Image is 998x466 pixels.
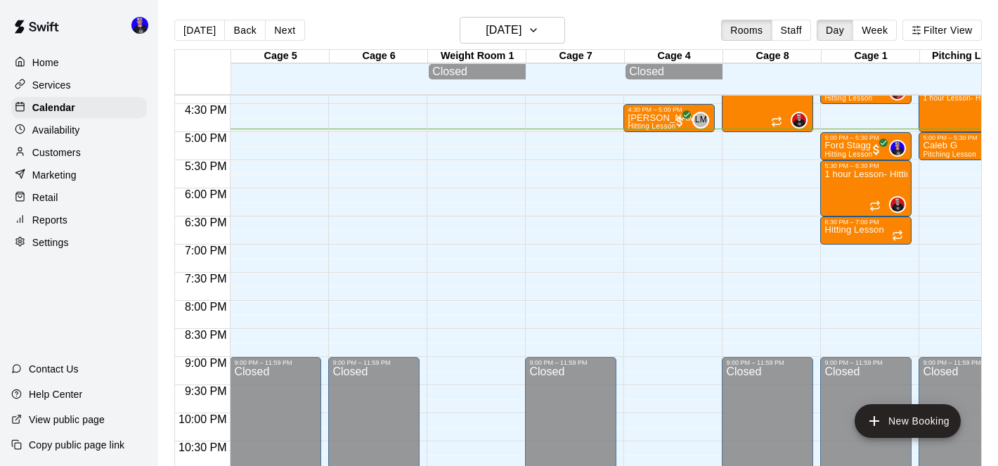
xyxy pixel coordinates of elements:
[265,20,304,41] button: Next
[181,216,231,228] span: 6:30 PM
[181,357,231,369] span: 9:00 PM
[695,113,707,127] span: LM
[11,209,147,231] a: Reports
[224,20,266,41] button: Back
[32,56,59,70] p: Home
[895,140,906,157] span: Tyler LeClair
[181,160,231,172] span: 5:30 PM
[529,359,612,366] div: 9:00 PM – 11:59 PM
[175,441,230,453] span: 10:30 PM
[692,112,709,129] div: Lauren Murphy
[32,101,75,115] p: Calendar
[772,20,812,41] button: Staff
[32,123,80,137] p: Availability
[32,168,77,182] p: Marketing
[332,359,415,366] div: 9:00 PM – 11:59 PM
[895,196,906,213] span: Nick Evans
[11,164,147,186] a: Marketing
[181,273,231,285] span: 7:30 PM
[889,140,906,157] div: Tyler LeClair
[628,122,675,130] span: Hitting Lesson
[11,97,147,118] a: Calendar
[889,196,906,213] div: Nick Evans
[923,150,976,158] span: Pitching Lesson
[890,141,905,155] img: Tyler LeClair
[32,235,69,250] p: Settings
[628,106,711,113] div: 4:30 PM – 5:00 PM
[824,219,907,226] div: 6:30 PM – 7:00 PM
[629,65,719,78] div: Closed
[29,362,79,376] p: Contact Us
[181,245,231,257] span: 7:00 PM
[11,75,147,96] a: Services
[29,438,124,452] p: Copy public page link
[32,213,67,227] p: Reports
[673,115,687,129] span: All customers have paid
[726,359,809,366] div: 9:00 PM – 11:59 PM
[11,142,147,163] a: Customers
[32,78,71,92] p: Services
[175,413,230,425] span: 10:00 PM
[11,52,147,73] a: Home
[526,50,625,63] div: Cage 7
[902,20,981,41] button: Filter View
[820,216,912,245] div: 6:30 PM – 7:00 PM: Hitting Lesson
[820,132,912,160] div: 5:00 PM – 5:30 PM: Ford Stagg
[181,385,231,397] span: 9:30 PM
[234,359,317,366] div: 9:00 PM – 11:59 PM
[11,232,147,253] a: Settings
[181,329,231,341] span: 8:30 PM
[721,20,772,41] button: Rooms
[29,413,105,427] p: View public page
[890,198,905,212] img: Nick Evans
[11,119,147,141] a: Availability
[129,11,158,39] div: Tyler LeClair
[791,112,808,129] div: Nick Evans
[32,190,58,205] p: Retail
[432,65,522,78] div: Closed
[623,104,715,132] div: 4:30 PM – 5:00 PM: Caroline Kingry
[824,134,907,141] div: 5:00 PM – 5:30 PM
[428,50,526,63] div: Weight Room 1
[824,94,872,102] span: Hitting Lesson
[174,20,225,41] button: [DATE]
[853,20,897,41] button: Week
[771,116,782,127] span: Recurring event
[869,200,881,212] span: Recurring event
[181,104,231,116] span: 4:30 PM
[892,230,903,241] span: Recurring event
[131,17,148,34] img: Tyler LeClair
[698,112,709,129] span: Lauren Murphy
[822,50,920,63] div: Cage 1
[824,162,907,169] div: 5:30 PM – 6:30 PM
[869,143,883,157] span: All customers have paid
[32,145,81,160] p: Customers
[11,187,147,208] a: Retail
[486,20,521,40] h6: [DATE]
[29,387,82,401] p: Help Center
[824,150,872,158] span: Hitting Lesson
[231,50,330,63] div: Cage 5
[722,76,813,132] div: 4:00 PM – 5:00 PM: 1 hour Lesson- Hitting/Hitting
[181,188,231,200] span: 6:00 PM
[723,50,822,63] div: Cage 8
[792,113,806,127] img: Nick Evans
[181,301,231,313] span: 8:00 PM
[817,20,853,41] button: Day
[855,404,961,438] button: add
[181,132,231,144] span: 5:00 PM
[625,50,723,63] div: Cage 4
[460,17,565,44] button: [DATE]
[796,112,808,129] span: Nick Evans
[330,50,428,63] div: Cage 6
[820,160,912,216] div: 5:30 PM – 6:30 PM: 1 hour Lesson- Hitting/Hitting
[824,359,907,366] div: 9:00 PM – 11:59 PM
